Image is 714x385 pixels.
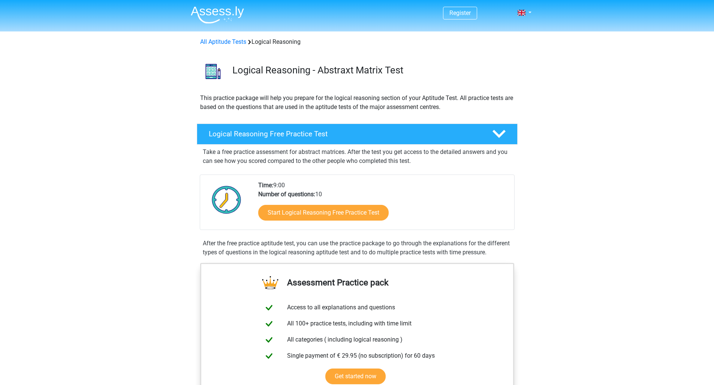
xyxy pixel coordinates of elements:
h4: Logical Reasoning Free Practice Test [209,130,480,138]
a: Register [449,9,471,16]
div: 9:00 10 [253,181,514,230]
a: All Aptitude Tests [200,38,246,45]
b: Number of questions: [258,191,315,198]
a: Logical Reasoning Free Practice Test [194,124,521,145]
p: This practice package will help you prepare for the logical reasoning section of your Aptitude Te... [200,94,514,112]
b: Time: [258,182,273,189]
div: After the free practice aptitude test, you can use the practice package to go through the explana... [200,239,515,257]
img: Clock [208,181,245,218]
div: Logical Reasoning [197,37,517,46]
h3: Logical Reasoning - Abstraxt Matrix Test [232,64,512,76]
img: Assessly [191,6,244,24]
a: Get started now [325,369,386,384]
p: Take a free practice assessment for abstract matrices. After the test you get access to the detai... [203,148,512,166]
a: Start Logical Reasoning Free Practice Test [258,205,389,221]
img: logical reasoning [197,55,229,87]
